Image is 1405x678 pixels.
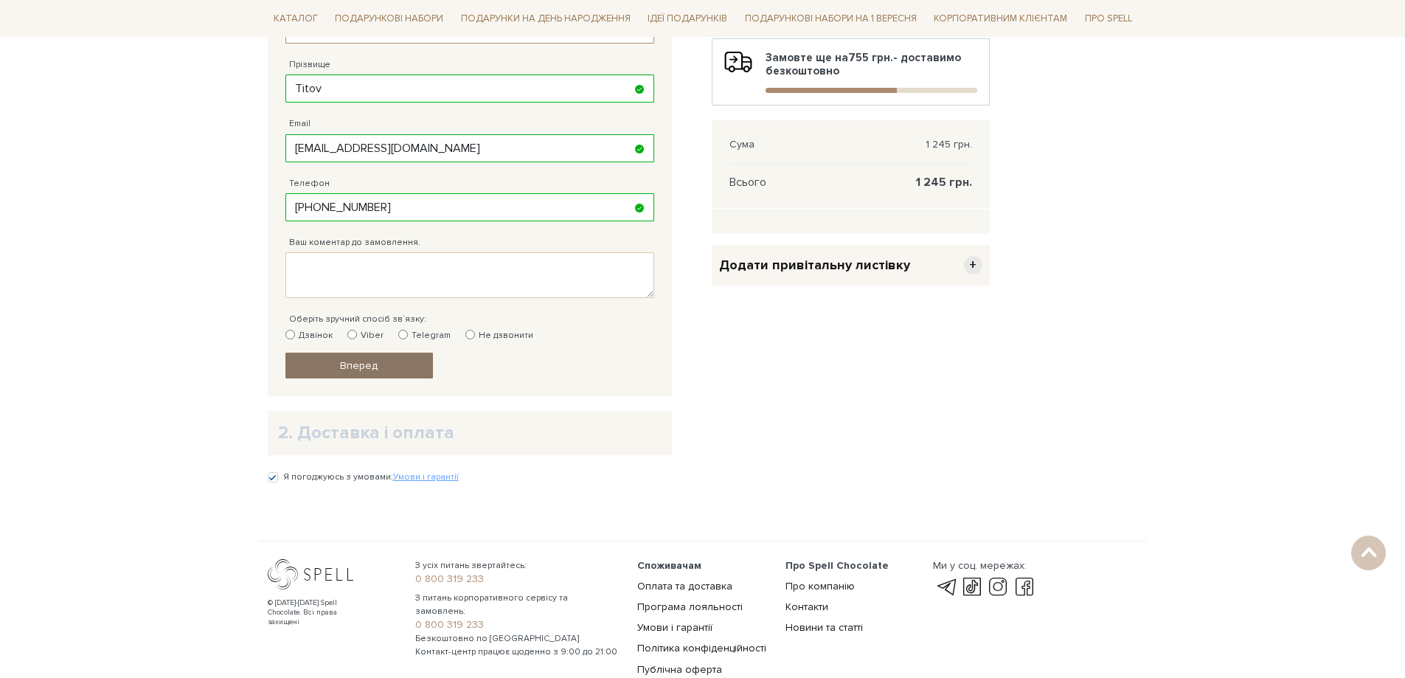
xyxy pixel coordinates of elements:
[960,578,985,596] a: tik-tok
[642,7,733,30] span: Ідеї подарунків
[739,6,923,31] a: Подарункові набори на 1 Вересня
[928,6,1073,31] a: Корпоративним клієнтам
[347,329,384,342] label: Viber
[637,663,722,676] a: Публічна оферта
[283,471,459,484] label: Я погоджуюсь з умовами:
[933,559,1036,573] div: Ми у соц. мережах:
[719,257,910,274] span: Додати привітальну листівку
[985,578,1010,596] a: instagram
[289,177,330,190] label: Телефон
[1012,578,1037,596] a: facebook
[393,471,459,482] a: Умови і гарантії
[329,7,449,30] span: Подарункові набори
[455,7,636,30] span: Подарунки на День народження
[465,329,533,342] label: Не дзвонити
[916,176,972,189] span: 1 245 грн.
[289,236,420,249] label: Ваш коментар до замовлення.
[964,256,982,274] span: +
[785,621,863,634] a: Новини та статті
[415,618,620,632] a: 0 800 319 233
[415,573,620,586] a: 0 800 319 233
[398,330,408,339] input: Telegram
[278,421,662,444] h2: 2. Доставка і оплата
[285,330,295,339] input: Дзвінок
[724,51,977,93] div: Замовте ще на - доставимо безкоштовно
[1079,7,1138,30] span: Про Spell
[637,580,732,592] a: Оплата та доставка
[268,7,324,30] span: Каталог
[268,598,367,627] div: © [DATE]-[DATE] Spell Chocolate. Всі права захищені
[289,58,330,72] label: Прізвище
[926,138,972,151] span: 1 245 грн.
[398,329,451,342] label: Telegram
[340,359,378,372] span: Вперед
[637,559,701,572] span: Споживачам
[785,580,855,592] a: Про компанію
[933,578,958,596] a: telegram
[785,601,828,613] a: Контакти
[637,642,766,654] a: Політика конфіденційності
[637,621,712,634] a: Умови і гарантії
[289,313,426,326] label: Оберіть зручний спосіб зв`язку:
[415,559,620,573] span: З усіх питань звертайтесь:
[637,601,743,613] a: Програма лояльності
[729,138,754,151] span: Сума
[729,176,766,189] span: Всього
[415,646,620,659] span: Контакт-центр працює щоденно з 9:00 до 21:00
[785,559,889,572] span: Про Spell Chocolate
[465,330,475,339] input: Не дзвонити
[415,632,620,646] span: Безкоштовно по [GEOGRAPHIC_DATA]
[415,592,620,618] span: З питань корпоративного сервісу та замовлень:
[848,51,893,64] b: 755 грн.
[289,117,311,131] label: Email
[285,329,333,342] label: Дзвінок
[347,330,357,339] input: Viber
